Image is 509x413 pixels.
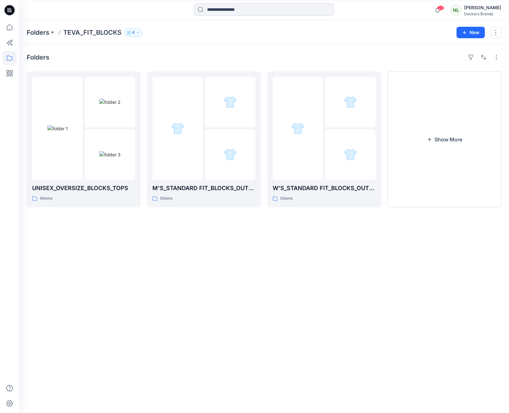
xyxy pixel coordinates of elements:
[450,4,462,16] div: NL
[273,184,376,193] p: W'S_STANDARD FIT_BLOCKS_OUTERWEAR
[147,71,261,207] a: folder 1folder 2folder 3M'S_STANDARD FIT_BLOCKS_OUTERWEAR0items
[224,96,237,109] img: folder 2
[40,195,52,202] p: 4 items
[457,27,485,38] button: New
[160,195,172,202] p: 0 items
[344,96,357,109] img: folder 2
[63,28,122,37] p: TEVA_FIT_BLOCKS
[224,148,237,161] img: folder 3
[464,11,501,16] div: Deckers Brands
[464,4,501,11] div: [PERSON_NAME]
[152,184,255,193] p: M'S_STANDARD FIT_BLOCKS_OUTERWEAR
[27,28,49,37] a: Folders
[267,71,381,207] a: folder 1folder 2folder 3W'S_STANDARD FIT_BLOCKS_OUTERWEAR0items
[47,125,68,132] img: folder 1
[132,29,135,36] p: 4
[27,71,141,207] a: folder 1folder 2folder 3UNISEX_OVERSIZE_BLOCKS_TOPS4items
[387,71,501,207] button: Show More
[171,122,184,135] img: folder 1
[280,195,293,202] p: 0 items
[124,28,143,37] button: 4
[27,53,49,61] h4: Folders
[291,122,304,135] img: folder 1
[437,5,444,11] span: 22
[344,148,357,161] img: folder 3
[99,99,121,105] img: folder 2
[32,184,135,193] p: UNISEX_OVERSIZE_BLOCKS_TOPS
[99,151,121,158] img: folder 3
